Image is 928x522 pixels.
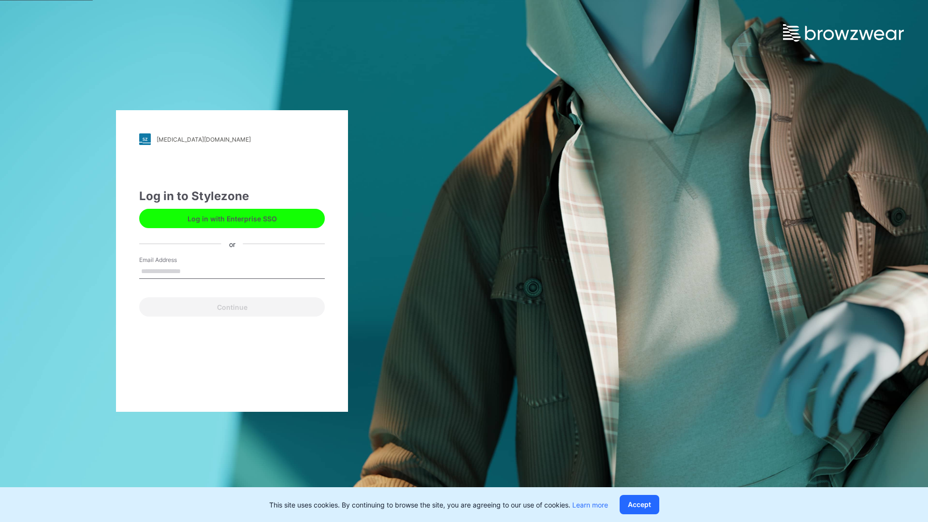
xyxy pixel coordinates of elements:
[783,24,904,42] img: browzwear-logo.e42bd6dac1945053ebaf764b6aa21510.svg
[269,500,608,510] p: This site uses cookies. By continuing to browse the site, you are agreeing to our use of cookies.
[139,133,325,145] a: [MEDICAL_DATA][DOMAIN_NAME]
[139,209,325,228] button: Log in with Enterprise SSO
[139,188,325,205] div: Log in to Stylezone
[572,501,608,509] a: Learn more
[139,256,207,264] label: Email Address
[157,136,251,143] div: [MEDICAL_DATA][DOMAIN_NAME]
[139,133,151,145] img: stylezone-logo.562084cfcfab977791bfbf7441f1a819.svg
[620,495,659,514] button: Accept
[221,239,243,249] div: or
